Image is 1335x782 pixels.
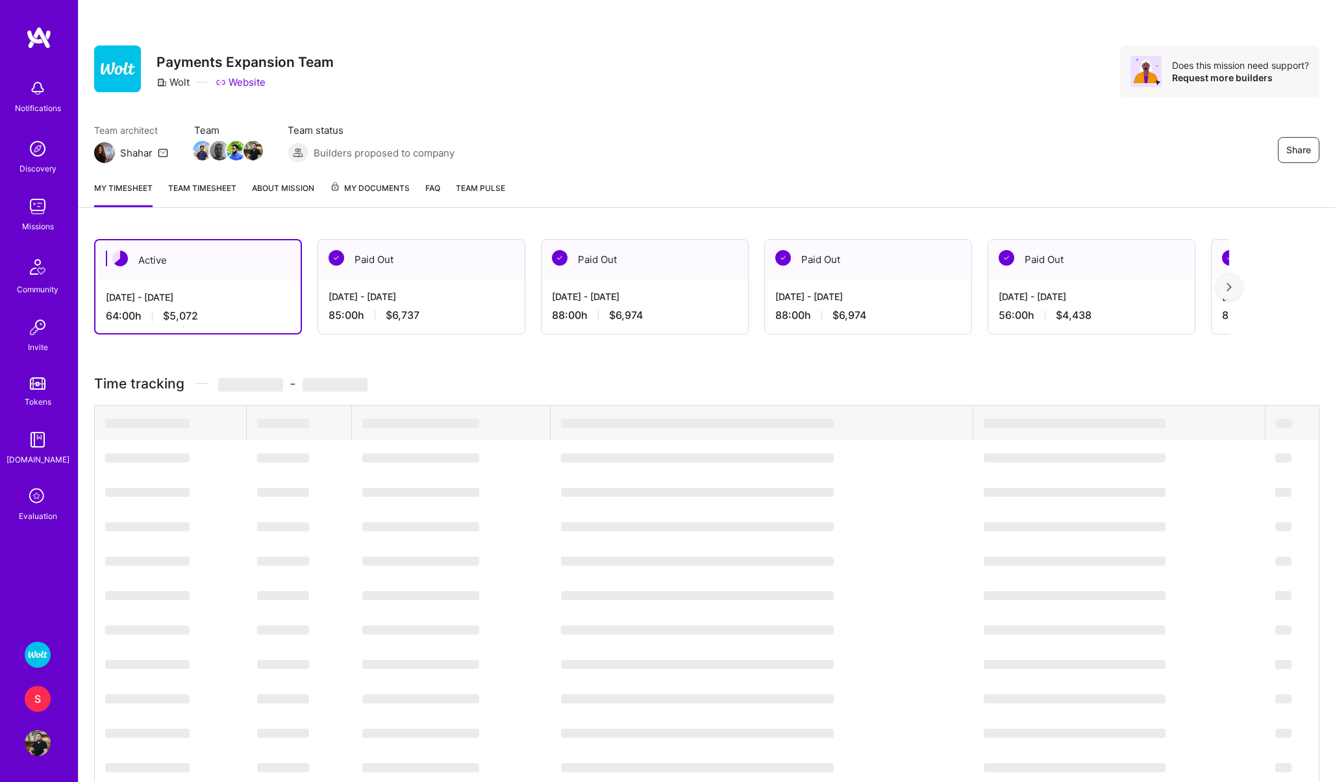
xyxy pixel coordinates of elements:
[22,220,54,233] div: Missions
[552,309,738,322] div: 88:00 h
[775,250,791,266] img: Paid Out
[257,625,309,635] span: ‌
[1275,660,1291,669] span: ‌
[362,557,479,566] span: ‌
[257,522,309,531] span: ‌
[561,488,834,497] span: ‌
[257,660,309,669] span: ‌
[999,250,1014,266] img: Paid Out
[25,686,51,712] div: S
[257,557,309,566] span: ‌
[988,240,1195,279] div: Paid Out
[25,75,51,101] img: bell
[561,522,834,531] span: ‌
[1227,283,1232,292] img: right
[362,660,479,669] span: ‌
[28,340,48,354] div: Invite
[561,453,834,462] span: ‌
[257,591,309,600] span: ‌
[94,181,153,207] a: My timesheet
[561,729,834,738] span: ‌
[561,660,834,669] span: ‌
[1278,137,1319,163] button: Share
[329,290,514,303] div: [DATE] - [DATE]
[6,453,69,466] div: [DOMAIN_NAME]
[15,101,61,115] div: Notifications
[158,147,168,158] i: icon Mail
[210,141,229,160] img: Team Member Avatar
[362,625,479,635] span: ‌
[984,625,1166,635] span: ‌
[561,557,834,566] span: ‌
[105,522,190,531] span: ‌
[765,240,971,279] div: Paid Out
[25,395,51,409] div: Tokens
[105,591,190,600] span: ‌
[984,729,1166,738] span: ‌
[456,181,505,207] a: Team Pulse
[26,26,52,49] img: logo
[95,240,301,280] div: Active
[552,250,568,266] img: Paid Out
[228,140,245,162] a: Team Member Avatar
[984,591,1166,600] span: ‌
[21,686,54,712] a: S
[25,730,51,756] img: User Avatar
[362,591,479,600] span: ‌
[120,146,153,160] div: Shahar
[561,591,834,600] span: ‌
[194,140,211,162] a: Team Member Avatar
[984,557,1166,566] span: ‌
[775,309,961,322] div: 88:00 h
[288,142,308,163] img: Builders proposed to company
[1275,453,1291,462] span: ‌
[252,181,314,207] a: About Mission
[243,141,263,160] img: Team Member Avatar
[984,488,1166,497] span: ‌
[330,181,410,207] a: My Documents
[257,694,309,703] span: ‌
[25,485,50,509] i: icon SelectionTeam
[303,378,368,392] span: ‌
[1275,557,1291,566] span: ‌
[362,694,479,703] span: ‌
[21,642,54,668] a: Wolt - Fintech: Payments Expansion Team
[112,251,128,266] img: Active
[288,123,455,137] span: Team status
[105,419,190,428] span: ‌
[25,427,51,453] img: guide book
[456,183,505,193] span: Team Pulse
[984,419,1166,428] span: ‌
[156,54,334,70] h3: Payments Expansion Team
[561,763,834,772] span: ‌
[106,290,290,304] div: [DATE] - [DATE]
[561,419,834,428] span: ‌
[105,729,190,738] span: ‌
[386,309,419,322] span: $6,737
[552,290,738,303] div: [DATE] - [DATE]
[193,141,212,160] img: Team Member Avatar
[1286,144,1311,157] span: Share
[425,181,440,207] a: FAQ
[94,45,141,92] img: Company Logo
[105,488,190,497] span: ‌
[106,309,290,323] div: 64:00 h
[1275,522,1291,531] span: ‌
[105,694,190,703] span: ‌
[1056,309,1092,322] span: $4,438
[314,146,455,160] span: Builders proposed to company
[362,522,479,531] span: ‌
[105,763,190,772] span: ‌
[984,522,1166,531] span: ‌
[156,75,190,89] div: Wolt
[999,309,1184,322] div: 56:00 h
[105,625,190,635] span: ‌
[832,309,866,322] span: $6,974
[21,730,54,756] a: User Avatar
[257,729,309,738] span: ‌
[362,729,479,738] span: ‌
[1130,56,1162,87] img: Avatar
[17,283,58,296] div: Community
[329,250,344,266] img: Paid Out
[362,488,479,497] span: ‌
